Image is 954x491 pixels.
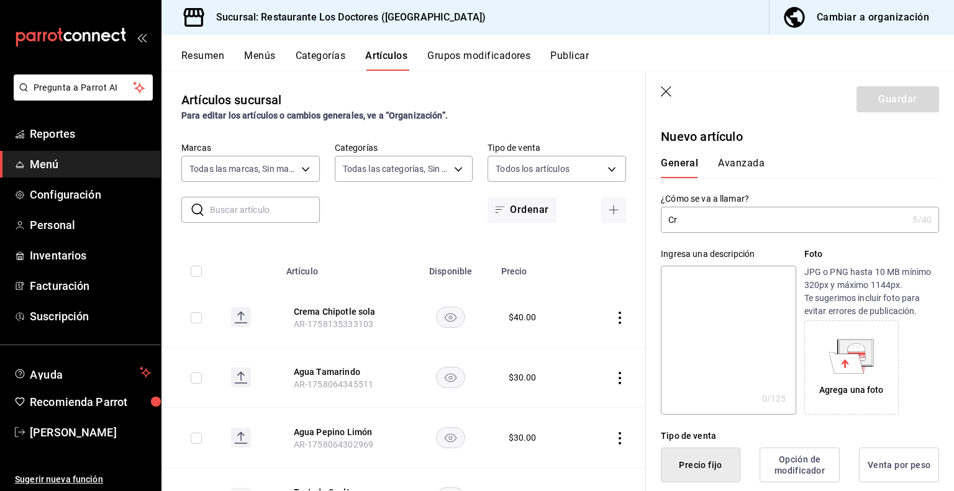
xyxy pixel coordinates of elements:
[30,424,151,441] span: [PERSON_NAME]
[210,197,320,222] input: Buscar artículo
[496,163,570,175] span: Todos los artículos
[436,307,465,328] button: availability-product
[9,90,153,103] a: Pregunta a Parrot AI
[30,308,151,325] span: Suscripción
[819,384,884,397] div: Agrega una foto
[294,439,373,449] span: AR-1758064302969
[181,50,224,71] button: Resumen
[488,143,626,152] label: Tipo de venta
[494,248,578,287] th: Precio
[762,392,786,405] div: 0 /125
[436,427,465,448] button: availability-product
[335,143,473,152] label: Categorías
[718,157,765,178] button: Avanzada
[294,379,373,389] span: AR-1758064345511
[181,91,281,109] div: Artículos sucursal
[807,323,896,412] div: Agrega una foto
[14,74,153,101] button: Pregunta a Parrot AI
[614,372,626,384] button: actions
[661,157,924,178] div: navigation tabs
[614,312,626,324] button: actions
[509,311,537,323] div: $ 40.00
[30,247,151,264] span: Inventarios
[427,50,530,71] button: Grupos modificadores
[804,248,939,261] p: Foto
[760,448,840,482] button: Opción de modificador
[296,50,346,71] button: Categorías
[661,248,796,261] div: Ingresa una descripción
[509,431,537,444] div: $ 30.00
[661,430,939,443] div: Tipo de venta
[294,305,393,318] button: edit-product-location
[661,157,698,178] button: General
[408,248,494,287] th: Disponible
[181,143,320,152] label: Marcas
[661,127,939,146] p: Nuevo artículo
[294,319,373,329] span: AR-1758135333103
[34,81,134,94] span: Pregunta a Parrot AI
[30,394,151,410] span: Recomienda Parrot
[30,365,135,380] span: Ayuda
[15,473,151,486] span: Sugerir nueva función
[661,194,939,203] label: ¿Cómo se va a llamar?
[30,156,151,173] span: Menú
[294,366,393,378] button: edit-product-location
[30,125,151,142] span: Reportes
[30,186,151,203] span: Configuración
[189,163,297,175] span: Todas las marcas, Sin marca
[343,163,450,175] span: Todas las categorías, Sin categoría
[206,10,486,25] h3: Sucursal: Restaurante Los Doctores ([GEOGRAPHIC_DATA])
[804,266,939,318] p: JPG o PNG hasta 10 MB mínimo 320px y máximo 1144px. Te sugerimos incluir foto para evitar errores...
[244,50,275,71] button: Menús
[30,217,151,233] span: Personal
[488,197,556,223] button: Ordenar
[550,50,589,71] button: Publicar
[279,248,408,287] th: Artículo
[509,371,537,384] div: $ 30.00
[294,426,393,438] button: edit-product-location
[181,50,954,71] div: navigation tabs
[436,367,465,388] button: availability-product
[614,432,626,444] button: actions
[661,448,740,482] button: Precio fijo
[817,9,929,26] div: Cambiar a organización
[859,448,939,482] button: Venta por peso
[30,277,151,294] span: Facturación
[912,214,932,226] div: 5 /40
[137,32,147,42] button: open_drawer_menu
[365,50,407,71] button: Artículos
[181,110,448,120] strong: Para editar los artículos o cambios generales, ve a “Organización”.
